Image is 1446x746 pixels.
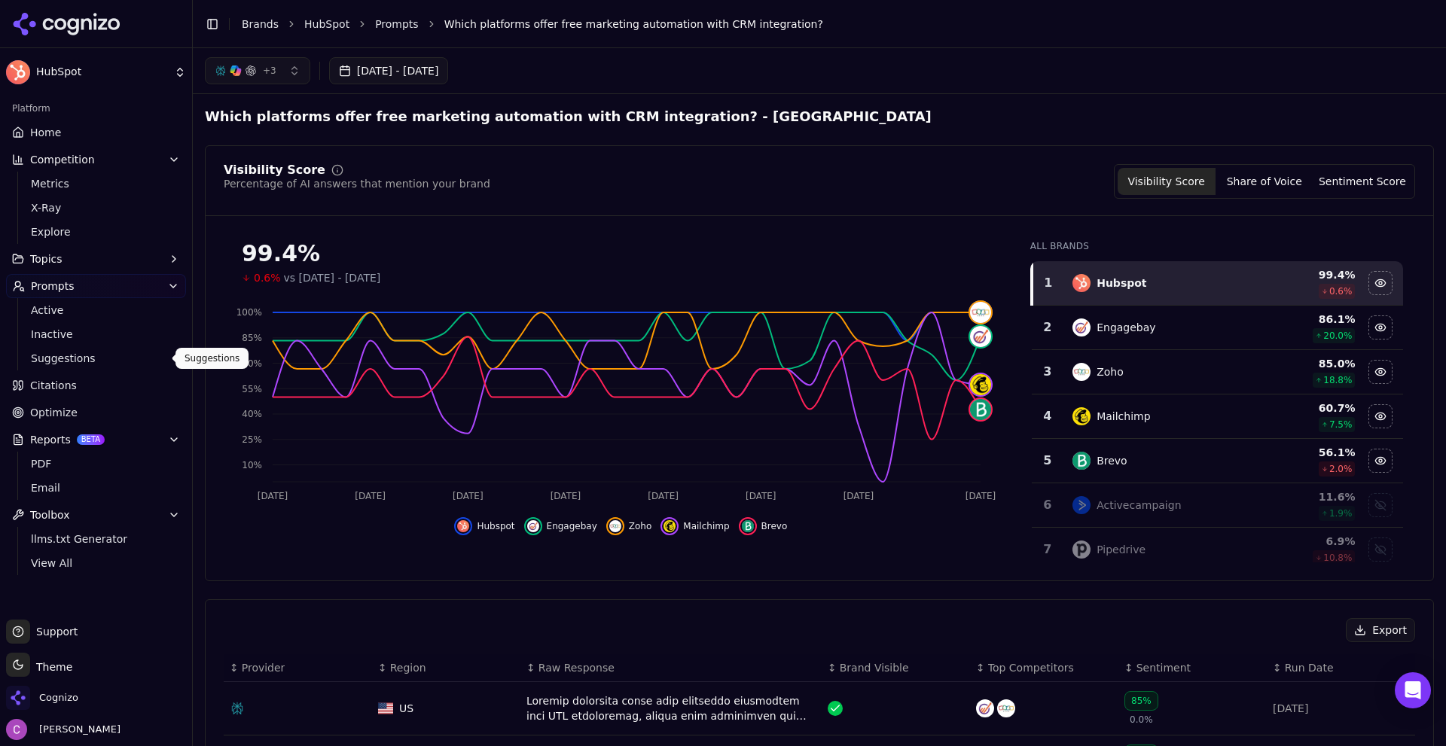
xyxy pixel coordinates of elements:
button: Prompts [6,274,186,298]
img: brevo [742,520,754,532]
tr: 3zohoZoho85.0%18.8%Hide zoho data [1032,350,1403,394]
div: ↕Provider [230,660,366,675]
img: mailchimp [970,374,991,395]
button: Hide engagebay data [1368,315,1393,340]
img: zoho [1072,363,1091,381]
tspan: 55% [242,384,262,394]
button: Topics [6,247,186,271]
tspan: 10% [242,460,262,470]
div: 60.7 % [1258,400,1355,416]
span: Competition [30,152,95,167]
img: engagebay [970,326,991,347]
a: Explore [25,221,168,242]
tspan: 85% [242,333,262,343]
div: Hubspot [1097,276,1146,291]
button: Hide engagebay data [524,517,597,535]
tspan: [DATE] [355,491,386,501]
div: [DATE] [1273,701,1409,716]
a: HubSpot [304,17,349,32]
button: Visibility Score [1118,168,1216,195]
img: HubSpot [6,60,30,84]
span: HubSpot [36,65,168,79]
span: US [399,701,413,716]
div: 4 [1038,407,1058,425]
a: Optimize [6,400,186,425]
div: 7 [1038,540,1058,559]
div: 99.4 % [1258,267,1355,282]
span: Toolbox [30,507,70,522]
a: View All [25,553,168,574]
th: Sentiment [1118,654,1267,682]
span: Raw Response [538,660,615,675]
span: Citations [30,378,77,393]
span: Brevo [761,520,788,532]
th: Run Date [1267,654,1415,682]
div: 2 [1038,318,1058,336]
span: 0.6 % [1329,285,1353,297]
img: hubspot [457,520,469,532]
div: 3 [1038,363,1058,381]
a: X-Ray [25,197,168,218]
button: Export [1346,618,1415,642]
div: ↕Brand Visible [828,660,964,675]
button: Open user button [6,719,120,740]
div: 56.1 % [1258,445,1355,460]
span: Brand Visible [840,660,909,675]
span: Provider [242,660,285,675]
img: hubspot [1072,274,1091,292]
div: ↕Region [378,660,514,675]
tspan: 100% [236,307,262,318]
span: 2.0 % [1329,463,1353,475]
tspan: [DATE] [258,491,288,501]
span: Prompts [31,279,75,294]
th: Top Competitors [970,654,1118,682]
span: Sentiment [1136,660,1191,675]
div: Brevo [1097,453,1127,468]
tr: USUSLoremip dolorsita conse adip elitseddo eiusmodtem inci UTL etdoloremag, aliqua enim adminimve... [224,682,1415,735]
span: View All [31,556,162,571]
img: engagebay [1072,318,1091,336]
tspan: [DATE] [843,491,874,501]
span: Cognizo [39,691,78,705]
span: 1.9 % [1329,507,1353,519]
tr: 7pipedrivePipedrive6.9%10.8%Show pipedrive data [1032,528,1403,572]
div: Visibility Score [224,164,325,176]
img: mailchimp [664,520,676,532]
img: brevo [970,399,991,420]
tspan: [DATE] [746,491,776,501]
div: 86.1 % [1258,312,1355,327]
span: vs [DATE] - [DATE] [284,270,381,285]
div: Zoho [1097,364,1124,379]
button: ReportsBETA [6,428,186,452]
tr: 6activecampaignActivecampaign11.6%1.9%Show activecampaign data [1032,483,1403,528]
tspan: 25% [242,434,262,445]
span: Zoho [629,520,652,532]
span: Region [390,660,426,675]
div: 6.9 % [1258,534,1355,549]
img: activecampaign [1072,496,1091,514]
div: Open Intercom Messenger [1395,672,1431,708]
div: 1 [1039,274,1058,292]
button: Show activecampaign data [1368,493,1393,517]
span: Hubspot [477,520,514,532]
img: Cognizo [6,686,30,710]
span: 0.0% [1130,714,1153,726]
span: 10.8 % [1323,552,1352,564]
span: Engagebay [547,520,597,532]
div: 85.0 % [1258,356,1355,371]
div: All Brands [1030,240,1403,252]
span: Explore [31,224,162,239]
img: engagebay [976,699,994,717]
div: Mailchimp [1097,409,1150,424]
span: Topics [30,251,63,266]
span: Active [31,303,162,318]
span: 20.0 % [1323,330,1352,342]
button: Toolbox [6,503,186,527]
div: ↕Top Competitors [976,660,1112,675]
div: Activecampaign [1097,498,1181,513]
img: pipedrive [1072,540,1091,559]
nav: breadcrumb [242,17,1404,32]
tspan: 70% [242,358,262,369]
button: Hide hubspot data [454,517,514,535]
span: PDF [31,456,162,471]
